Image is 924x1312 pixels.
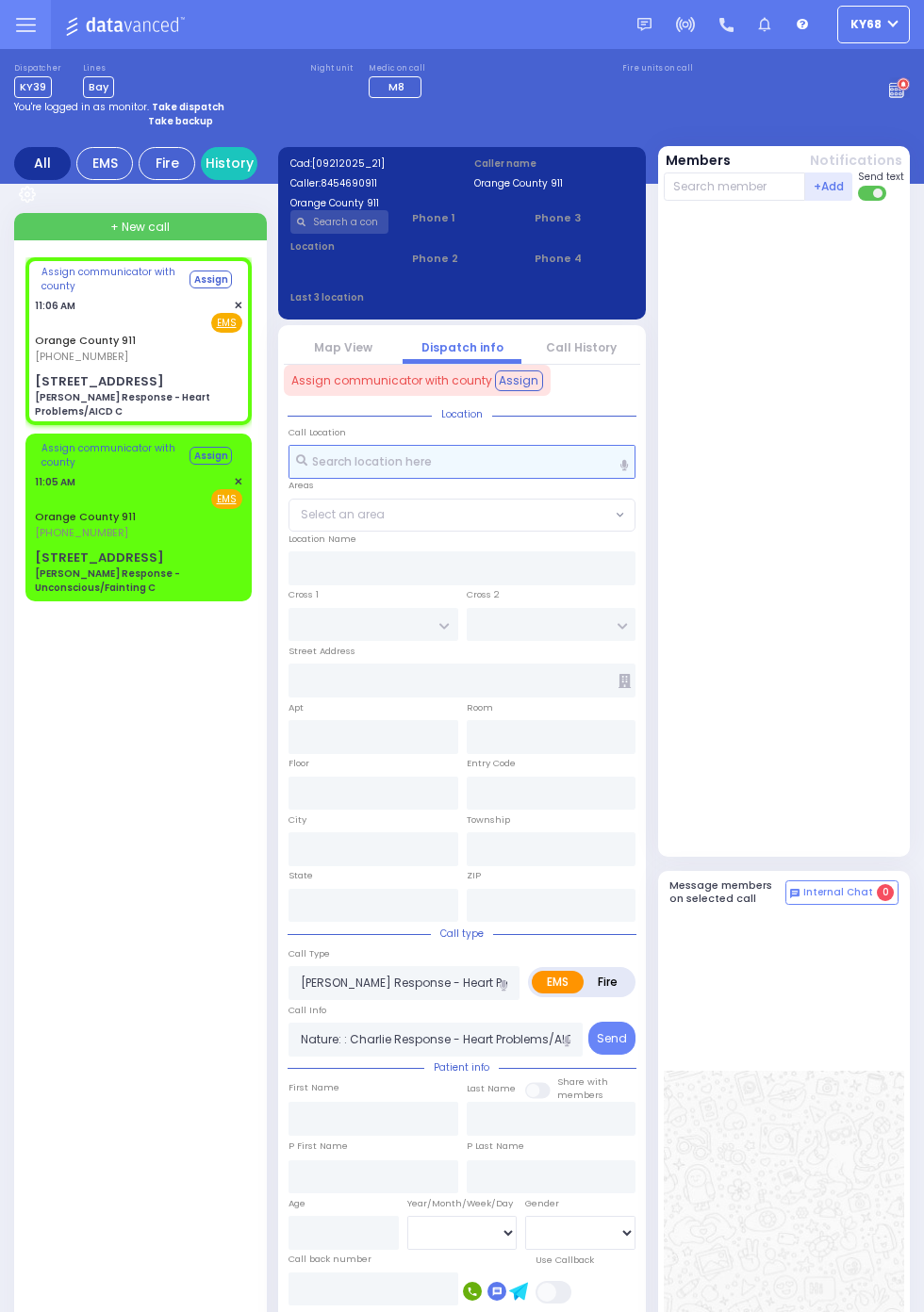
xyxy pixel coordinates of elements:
label: Cross 2 [467,588,500,601]
label: Fire [583,971,633,993]
label: Call back number [289,1253,371,1266]
strong: Take dispatch [152,100,224,114]
label: Caller: [290,176,451,190]
label: Lines [83,63,114,74]
a: Map View [314,339,372,355]
label: Cross 1 [289,588,319,601]
span: Phone 2 [412,251,511,267]
span: Phone 1 [412,210,511,226]
label: P Last Name [467,1140,524,1153]
span: Assign communicator with county [41,441,188,469]
label: Areas [289,479,314,492]
span: Other building occupants [619,674,631,688]
span: Phone 4 [535,251,634,267]
label: Township [467,813,510,827]
label: Call Info [289,1004,326,1017]
label: Call Type [289,947,330,960]
label: Apt [289,701,304,714]
button: +Add [805,172,852,201]
div: [STREET_ADDRESS] [35,372,164,391]
img: Logo [65,13,190,37]
button: ky68 [837,6,910,43]
label: Last 3 location [290,290,463,304]
img: comment-alt.png [790,889,800,898]
button: Notifications [810,151,902,171]
span: M8 [388,79,404,94]
label: Cad: [290,156,451,171]
span: ✕ [234,298,242,314]
strong: Take backup [148,114,213,128]
div: All [14,147,71,180]
label: Call Location [289,426,346,439]
a: Orange County 911 [35,509,136,524]
label: Caller name [474,156,635,171]
span: members [557,1089,603,1101]
label: EMS [532,971,584,993]
button: Members [666,151,731,171]
label: Orange County 911 [474,176,635,190]
span: Send text [858,170,904,184]
label: Fire units on call [622,63,693,74]
label: Location Name [289,533,356,546]
label: ZIP [467,869,481,882]
span: Select an area [301,506,385,523]
label: Last Name [467,1082,516,1095]
span: ky68 [850,16,882,33]
label: First Name [289,1081,339,1094]
span: Call type [431,927,493,941]
button: Assign [190,271,232,288]
label: Medic on call [369,63,427,74]
a: Dispatch info [421,339,503,355]
span: 8454690911 [321,176,377,190]
label: Age [289,1197,305,1210]
span: ✕ [234,474,242,490]
a: Orange County 911 [35,333,136,348]
input: Search a contact [290,210,389,234]
span: 11:06 AM [35,299,75,313]
div: [PERSON_NAME] Response - Heart Problems/AICD C [35,390,242,418]
label: Turn off text [858,184,888,203]
label: Use Callback [536,1254,594,1267]
label: Orange County 911 [290,196,451,210]
label: Gender [525,1197,559,1210]
span: Assign communicator with county [291,372,492,389]
a: Call History [546,339,617,355]
label: Floor [289,757,309,770]
u: EMS [217,316,237,330]
label: Street Address [289,645,355,658]
label: Dispatcher [14,63,61,74]
span: Bay [83,76,114,98]
input: Search location here [289,445,635,479]
span: [PHONE_NUMBER] [35,349,128,364]
span: 0 [877,884,894,901]
span: KY39 [14,76,52,98]
label: P First Name [289,1140,348,1153]
img: message.svg [637,18,652,32]
span: Patient info [424,1060,499,1074]
div: EMS [76,147,133,180]
span: [PHONE_NUMBER] [35,525,128,540]
span: Assign communicator with county [41,265,188,293]
button: Internal Chat 0 [785,880,899,905]
div: [STREET_ADDRESS] [35,549,164,567]
div: [PERSON_NAME] Response - Unconscious/Fainting C [35,566,242,595]
span: 11:05 AM [35,475,75,489]
span: Location [432,407,492,421]
small: Share with [557,1075,608,1088]
div: Year/Month/Week/Day [407,1197,518,1210]
label: Room [467,701,493,714]
u: EMS [217,492,237,506]
label: Location [290,239,389,254]
a: History [201,147,257,180]
label: City [289,813,306,827]
button: Assign [495,370,543,391]
span: [09212025_21] [312,156,385,171]
span: You're logged in as monitor. [14,100,149,114]
span: Phone 3 [535,210,634,226]
input: Search member [664,172,806,201]
label: State [289,869,313,882]
h5: Message members on selected call [669,879,786,904]
label: Night unit [310,63,353,74]
button: Assign [190,447,232,465]
label: Entry Code [467,757,516,770]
